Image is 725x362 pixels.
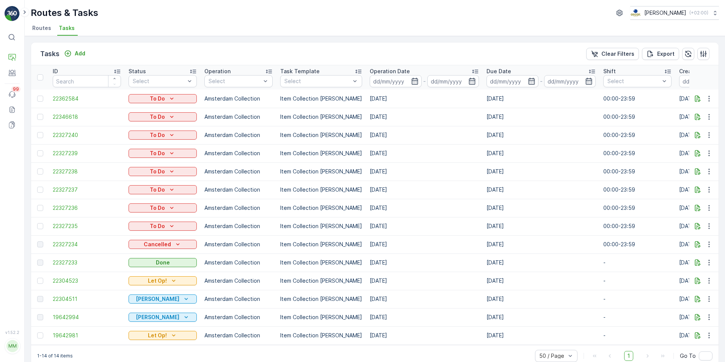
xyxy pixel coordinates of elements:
img: logo [5,6,20,21]
p: - [540,77,543,86]
span: 19642994 [53,313,121,321]
p: [PERSON_NAME] [136,313,179,321]
a: 22304511 [53,295,121,303]
a: 22327236 [53,204,121,212]
p: Task Template [280,68,320,75]
p: Amsterdam Collection [204,204,273,212]
td: [DATE] [483,326,599,345]
p: Operation Date [370,68,410,75]
a: 22304523 [53,277,121,285]
td: [DATE] [366,326,483,345]
p: Amsterdam Collection [204,259,273,266]
td: [DATE] [366,90,483,108]
td: [DATE] [483,144,599,162]
p: Let Op! [148,332,167,339]
p: 00:00-23:59 [603,150,672,157]
td: [DATE] [483,290,599,308]
a: 99 [5,87,20,102]
p: 00:00-23:59 [603,131,672,139]
td: [DATE] [366,162,483,181]
span: Tasks [59,24,75,32]
p: Amsterdam Collection [204,168,273,175]
p: To Do [150,222,165,230]
span: 19642981 [53,332,121,339]
td: [DATE] [483,126,599,144]
p: 00:00-23:59 [603,168,672,175]
td: [DATE] [483,253,599,272]
p: Item Collection [PERSON_NAME] [280,131,362,139]
td: [DATE] [366,308,483,326]
button: Add [61,49,88,58]
p: To Do [150,150,165,157]
td: [DATE] [483,235,599,253]
p: Amsterdam Collection [204,95,273,102]
p: Cancelled [144,241,171,248]
div: Toggle Row Selected [37,296,43,302]
div: Toggle Row Selected [37,168,43,175]
td: [DATE] [483,90,599,108]
p: Amsterdam Collection [204,277,273,285]
img: basis-logo_rgb2x.png [630,9,641,17]
p: - [603,332,672,339]
a: 22327233 [53,259,121,266]
p: Amsterdam Collection [204,186,273,194]
p: Done [156,259,170,266]
input: dd/mm/yyyy [427,75,479,87]
td: [DATE] [366,217,483,235]
div: Toggle Row Selected [37,114,43,120]
td: [DATE] [366,144,483,162]
a: 22327235 [53,222,121,230]
div: MM [6,340,19,352]
a: 22362584 [53,95,121,102]
p: Amsterdam Collection [204,295,273,303]
p: 99 [13,86,19,92]
p: Amsterdam Collection [204,332,273,339]
input: dd/mm/yyyy [370,75,422,87]
td: [DATE] [366,272,483,290]
span: v 1.52.2 [5,330,20,335]
span: 22327238 [53,168,121,175]
div: Toggle Row Selected [37,187,43,193]
button: To Do [129,112,197,121]
p: Shift [603,68,616,75]
button: To Do [129,149,197,158]
button: To Do [129,185,197,194]
a: 22346618 [53,113,121,121]
td: [DATE] [483,199,599,217]
td: [DATE] [483,272,599,290]
p: [PERSON_NAME] [644,9,686,17]
div: Toggle Row Selected [37,150,43,156]
p: [PERSON_NAME] [136,295,179,303]
p: - [603,277,672,285]
button: To Do [129,94,197,103]
button: Done [129,258,197,267]
p: 00:00-23:59 [603,95,672,102]
button: Geen Afval [129,294,197,304]
a: 22327234 [53,241,121,248]
button: Cancelled [129,240,197,249]
td: [DATE] [483,217,599,235]
button: Geen Afval [129,313,197,322]
p: Select [607,77,660,85]
td: [DATE] [483,181,599,199]
p: Let Op! [148,277,167,285]
p: To Do [150,186,165,194]
span: 22327240 [53,131,121,139]
a: 22327239 [53,150,121,157]
button: To Do [129,203,197,212]
td: [DATE] [366,290,483,308]
div: Toggle Row Selected [37,260,43,266]
input: dd/mm/yyyy [486,75,538,87]
p: To Do [150,95,165,102]
p: Amsterdam Collection [204,113,273,121]
button: To Do [129,167,197,176]
td: [DATE] [483,108,599,126]
td: [DATE] [366,235,483,253]
button: Clear Filters [586,48,639,60]
p: To Do [150,168,165,175]
p: - [603,295,672,303]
